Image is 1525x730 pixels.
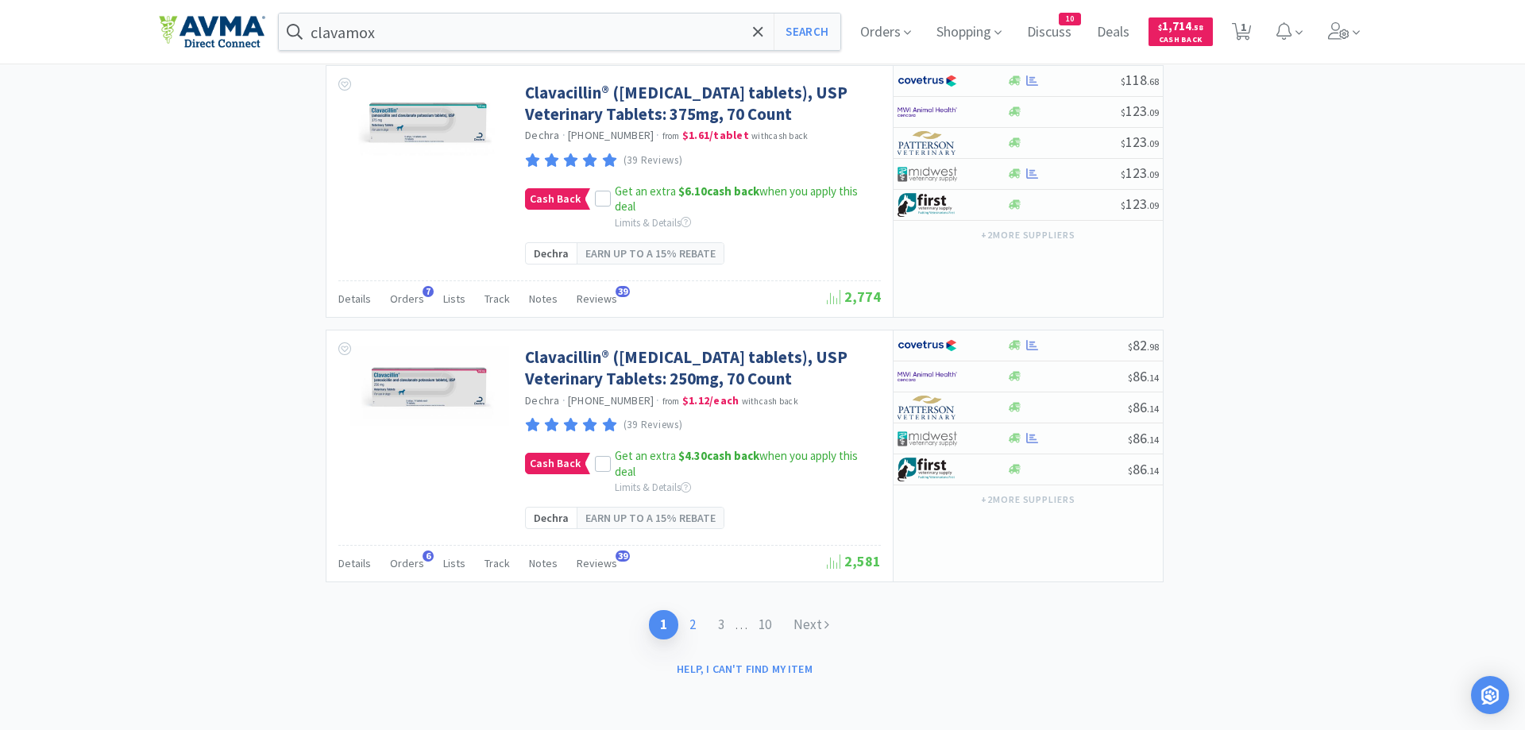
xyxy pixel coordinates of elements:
[735,618,782,632] span: . . .
[616,286,630,297] span: 39
[525,128,560,142] a: Dechra
[624,417,683,434] p: (39 Reviews)
[656,128,659,142] span: ·
[1121,137,1125,149] span: $
[898,396,957,419] img: f5e969b455434c6296c6d81ef179fa71_3.png
[662,396,680,407] span: from
[585,245,716,262] span: Earn up to a 15% rebate
[534,509,569,527] span: Dechra
[443,556,465,570] span: Lists
[390,556,424,570] span: Orders
[898,334,957,357] img: 77fca1acd8b6420a9015268ca798ef17_1.png
[827,552,881,570] span: 2,581
[1021,25,1078,40] a: Discuss10
[529,556,558,570] span: Notes
[656,393,659,407] span: ·
[350,346,509,426] img: b45d48982f2e4049b5ea24d58795ff1a_398815.jpg
[525,242,724,265] a: DechraEarn up to a 15% rebate
[338,556,371,570] span: Details
[1147,168,1159,180] span: . 09
[562,128,566,142] span: ·
[525,346,877,390] a: Clavacillin® ([MEDICAL_DATA] tablets), USP Veterinary Tablets: 250mg, 70 Count
[568,128,654,142] span: [PHONE_NUMBER]
[1147,372,1159,384] span: . 14
[585,509,716,527] span: Earn up to a 15% rebate
[526,454,585,473] span: Cash Back
[350,82,509,161] img: 5bef4a1c3c864b32ae21787111cf453c_398817.jpg
[1147,341,1159,353] span: . 98
[1158,18,1203,33] span: 1,714
[1147,465,1159,477] span: . 14
[678,183,759,199] strong: cash back
[774,14,840,50] button: Search
[1147,75,1159,87] span: . 68
[529,292,558,306] span: Notes
[707,610,735,639] a: 3
[1121,71,1159,89] span: 118
[678,448,759,463] strong: cash back
[898,131,957,155] img: f5e969b455434c6296c6d81ef179fa71_3.png
[423,286,434,297] span: 7
[678,448,707,463] span: $4.30
[525,507,724,529] a: DechraEarn up to a 15% rebate
[526,189,585,209] span: Cash Back
[898,365,957,388] img: f6b2451649754179b5b4e0c70c3f7cb0_2.png
[338,292,371,306] span: Details
[1121,195,1159,213] span: 123
[1121,164,1159,182] span: 123
[678,183,707,199] span: $6.10
[615,481,691,494] span: Limits & Details
[1149,10,1213,53] a: $1,714.58Cash Back
[390,292,424,306] span: Orders
[485,292,510,306] span: Track
[1128,403,1133,415] span: $
[682,393,739,407] strong: $1.12 / each
[279,14,840,50] input: Search by item, sku, manufacturer, ingredient, size...
[1128,429,1159,447] span: 86
[1121,102,1159,120] span: 123
[624,153,683,169] p: (39 Reviews)
[615,183,858,214] span: Get an extra when you apply this deal
[577,292,617,306] span: Reviews
[1128,336,1159,354] span: 82
[827,288,881,306] span: 2,774
[534,245,569,262] span: Dechra
[898,162,957,186] img: 4dd14cff54a648ac9e977f0c5da9bc2e_5.png
[562,393,566,407] span: ·
[568,393,654,407] span: [PHONE_NUMBER]
[1128,367,1159,385] span: 86
[898,427,957,450] img: 4dd14cff54a648ac9e977f0c5da9bc2e_5.png
[1091,25,1136,40] a: Deals
[443,292,465,306] span: Lists
[973,224,1083,246] button: +2more suppliers
[662,130,680,141] span: from
[1128,465,1133,477] span: $
[1158,22,1162,33] span: $
[649,610,678,639] a: 1
[615,448,858,479] span: Get an extra when you apply this deal
[1471,676,1509,714] div: Open Intercom Messenger
[525,82,877,126] a: Clavacillin® ([MEDICAL_DATA] tablets), USP Veterinary Tablets: 375mg, 70 Count
[1147,106,1159,118] span: . 09
[1147,403,1159,415] span: . 14
[423,550,434,562] span: 6
[898,193,957,217] img: 67d67680309e4a0bb49a5ff0391dcc42_6.png
[1121,133,1159,151] span: 123
[1128,398,1159,416] span: 86
[577,556,617,570] span: Reviews
[1060,14,1080,25] span: 10
[1121,199,1125,211] span: $
[1121,168,1125,180] span: $
[682,128,749,142] strong: $1.61 / tablet
[1158,36,1203,46] span: Cash Back
[616,550,630,562] span: 39
[159,15,265,48] img: e4e33dab9f054f5782a47901c742baa9_102.png
[1147,137,1159,149] span: . 09
[615,216,691,230] span: Limits & Details
[742,396,798,407] span: with cash back
[678,610,707,639] a: 2
[898,100,957,124] img: f6b2451649754179b5b4e0c70c3f7cb0_2.png
[1128,341,1133,353] span: $
[751,130,808,141] span: with cash back
[1147,199,1159,211] span: . 09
